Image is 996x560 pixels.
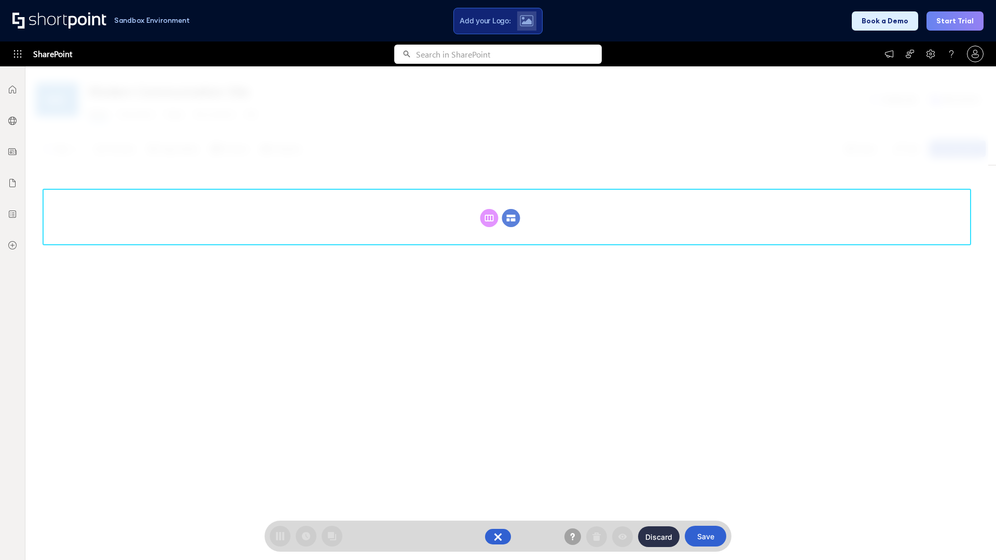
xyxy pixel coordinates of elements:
iframe: Chat Widget [944,510,996,560]
button: Discard [638,526,680,547]
button: Book a Demo [852,11,918,31]
button: Save [685,526,726,547]
span: Add your Logo: [460,16,510,25]
input: Search in SharePoint [416,45,602,64]
img: Upload logo [520,15,533,26]
span: SharePoint [33,41,72,66]
button: Start Trial [926,11,984,31]
h1: Sandbox Environment [114,18,190,23]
